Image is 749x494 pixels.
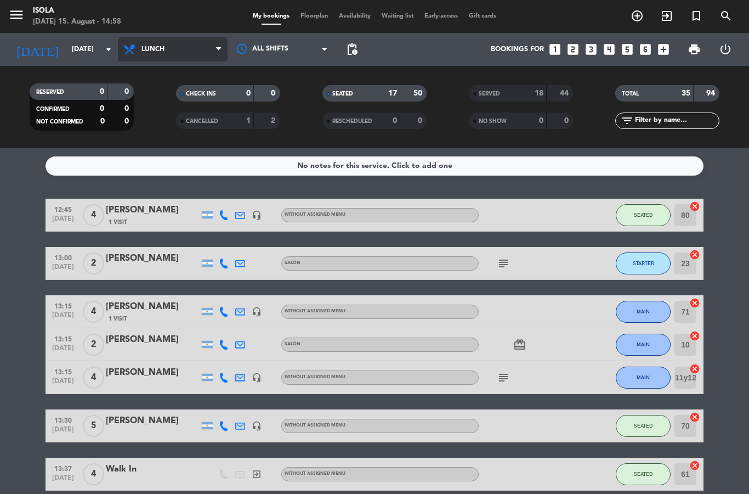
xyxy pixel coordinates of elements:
strong: 0 [539,117,543,125]
strong: 0 [100,88,104,96]
strong: 17 [388,89,397,97]
i: turned_in_not [690,9,703,23]
button: MAIN [616,334,671,356]
strong: 0 [100,117,105,125]
span: My bookings [247,13,295,19]
span: MAIN [637,308,650,315]
strong: 35 [682,89,690,97]
span: Early-access [419,13,463,19]
span: MAIN [637,341,650,347]
button: STARTER [616,252,671,274]
span: [DATE] [49,263,77,276]
i: exit_to_app [660,9,673,23]
span: Salón [285,342,300,346]
strong: 50 [413,89,424,97]
div: No notes for this service. Click to add one [297,160,452,172]
strong: 0 [393,117,397,125]
strong: 0 [124,105,131,113]
input: Filter by name... [634,115,719,127]
span: 1 Visit [109,218,127,227]
span: 5 [83,415,104,437]
div: [DATE] 15. August - 14:58 [33,16,121,27]
button: menu [8,7,25,27]
span: SEATED [634,423,652,429]
i: add_box [656,42,671,57]
i: search [719,9,733,23]
span: pending_actions [345,43,359,56]
span: 2 [83,334,104,356]
i: filter_list [621,114,634,127]
i: add_circle_outline [631,9,644,23]
span: 13:15 [49,332,77,345]
span: 13:00 [49,251,77,263]
strong: 2 [271,117,277,125]
span: CHECK INS [186,91,216,97]
span: [DATE] [49,215,77,228]
button: SEATED [616,463,671,485]
span: Floorplan [295,13,333,19]
span: 4 [83,463,104,485]
span: 4 [83,204,104,226]
span: SEARCH [711,7,741,25]
span: SEATED [634,212,652,218]
i: looks_3 [584,42,598,57]
span: Salón [285,261,300,265]
span: Bookings for [491,46,544,53]
i: cancel [689,201,700,212]
i: cancel [689,330,700,341]
span: CONFIRMED [36,106,70,112]
i: cancel [689,412,700,423]
span: Without assigned menu [285,375,345,379]
strong: 94 [706,89,717,97]
strong: 0 [100,105,104,113]
span: Special reservation [682,7,711,25]
span: BOOK TABLE [622,7,652,25]
span: TOTAL [622,91,639,97]
span: Availability [333,13,376,19]
i: subject [497,371,510,384]
span: 2 [83,252,104,274]
span: 13:15 [49,299,77,312]
span: SEATED [332,91,353,97]
div: [PERSON_NAME] [106,203,199,217]
i: headset_mic [252,373,262,383]
button: MAIN [616,367,671,389]
span: 13:37 [49,462,77,474]
i: headset_mic [252,307,262,317]
strong: 0 [418,117,424,125]
i: cancel [689,363,700,374]
div: [PERSON_NAME] [106,251,199,266]
span: 13:15 [49,365,77,378]
i: looks_6 [638,42,652,57]
span: NOT CONFIRMED [36,119,83,125]
div: [PERSON_NAME] [106,300,199,314]
span: print [688,43,701,56]
span: MAIN [637,374,650,380]
button: SEATED [616,415,671,437]
i: exit_to_app [252,469,262,479]
button: MAIN [616,301,671,323]
span: Gift cards [463,13,502,19]
i: looks_one [548,42,562,57]
button: SEATED [616,204,671,226]
i: cancel [689,249,700,260]
strong: 0 [124,88,131,96]
span: [DATE] [49,426,77,439]
strong: 0 [246,89,251,97]
span: STARTER [633,260,654,266]
div: Isola [33,5,121,16]
i: cancel [689,297,700,308]
span: CANCELLED [186,119,218,124]
i: cancel [689,460,700,471]
span: [DATE] [49,312,77,324]
span: Without assigned menu [285,423,345,428]
i: looks_two [566,42,580,57]
span: NO SHOW [479,119,507,124]
strong: 0 [564,117,571,125]
span: 13:30 [49,413,77,426]
span: [DATE] [49,474,77,487]
i: looks_4 [602,42,616,57]
span: SEATED [634,471,652,477]
strong: 0 [124,117,131,125]
i: looks_5 [620,42,634,57]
